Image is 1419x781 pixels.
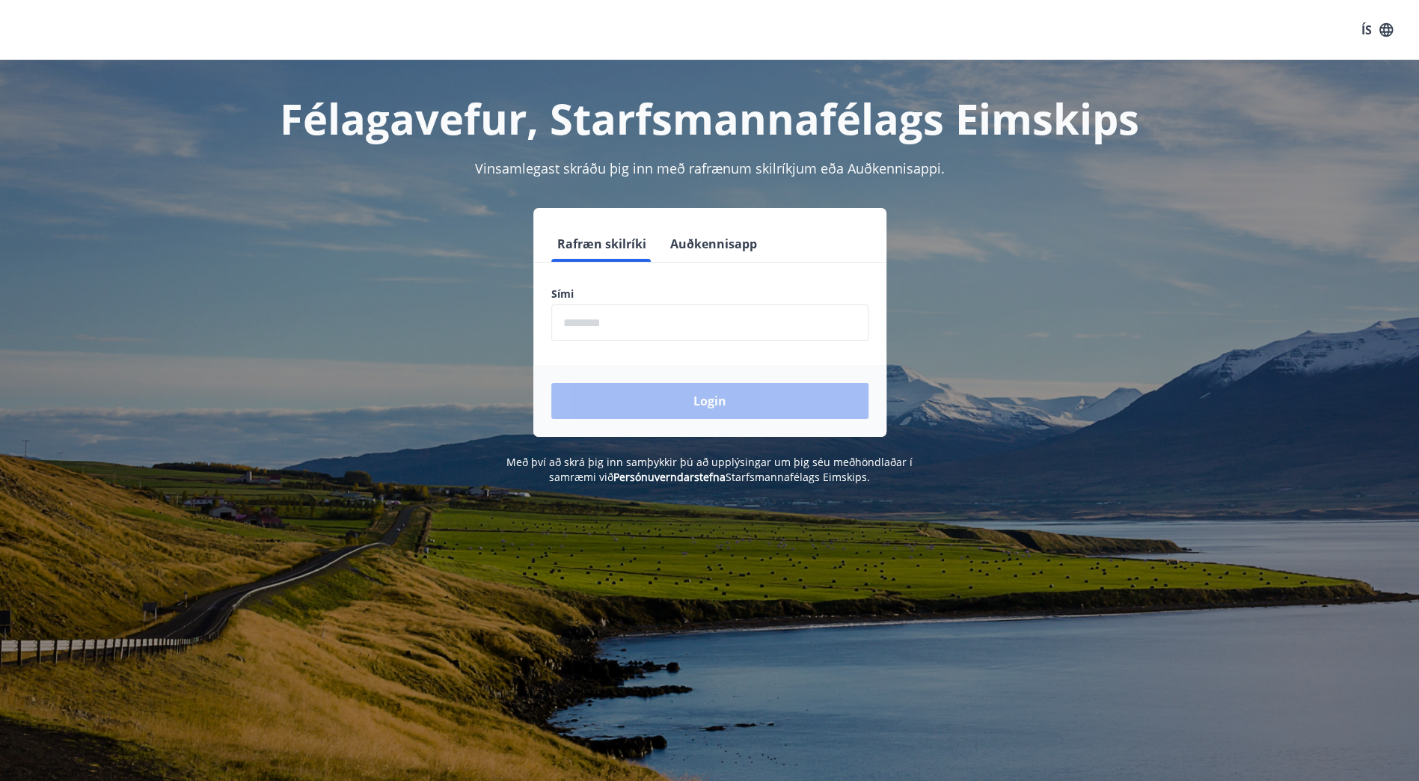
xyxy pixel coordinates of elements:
button: Rafræn skilríki [551,226,652,262]
label: Sími [551,287,868,301]
button: Auðkennisapp [664,226,763,262]
span: Vinsamlegast skráðu þig inn með rafrænum skilríkjum eða Auðkennisappi. [475,159,945,177]
button: ÍS [1353,16,1401,43]
h1: Félagavefur, Starfsmannafélags Eimskips [189,90,1230,147]
a: Persónuverndarstefna [613,470,726,484]
span: Með því að skrá þig inn samþykkir þú að upplýsingar um þig séu meðhöndlaðar í samræmi við Starfsm... [506,455,913,484]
